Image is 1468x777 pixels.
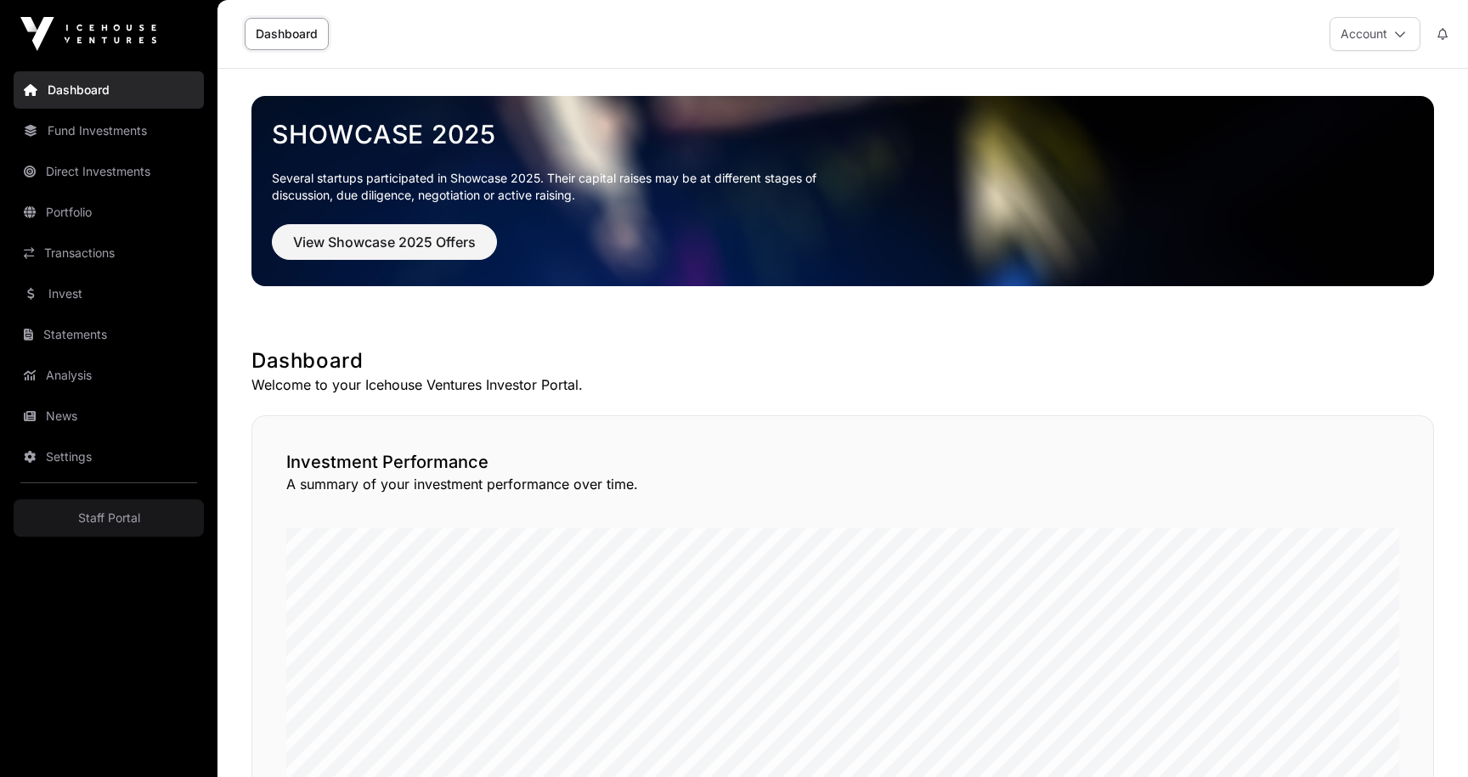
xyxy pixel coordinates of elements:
iframe: Chat Widget [1383,695,1468,777]
a: View Showcase 2025 Offers [272,241,497,258]
a: Transactions [14,234,204,272]
a: Fund Investments [14,112,204,149]
a: News [14,397,204,435]
a: Portfolio [14,194,204,231]
button: View Showcase 2025 Offers [272,224,497,260]
a: Analysis [14,357,204,394]
a: Dashboard [14,71,204,109]
span: View Showcase 2025 Offers [293,232,476,252]
a: Showcase 2025 [272,119,1414,149]
a: Statements [14,316,204,353]
img: Showcase 2025 [251,96,1434,286]
a: Dashboard [245,18,329,50]
a: Settings [14,438,204,476]
a: Direct Investments [14,153,204,190]
a: Staff Portal [14,499,204,537]
a: Invest [14,275,204,312]
h1: Dashboard [251,347,1434,374]
p: A summary of your investment performance over time. [286,474,1399,494]
p: Welcome to your Icehouse Ventures Investor Portal. [251,374,1434,395]
button: Account [1330,17,1420,51]
h2: Investment Performance [286,450,1399,474]
img: Icehouse Ventures Logo [20,17,156,51]
p: Several startups participated in Showcase 2025. Their capital raises may be at different stages o... [272,170,843,204]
